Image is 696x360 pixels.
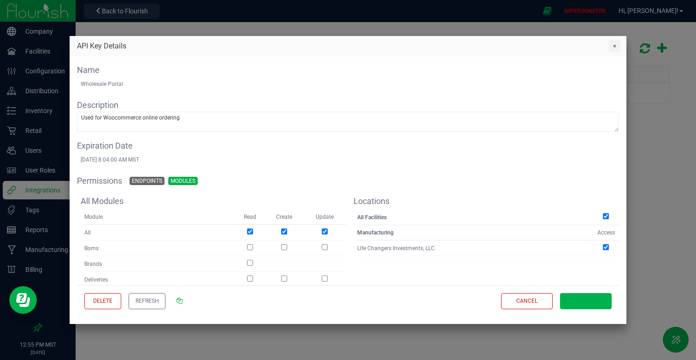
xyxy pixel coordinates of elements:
kendo-label: Locations [354,196,389,206]
span: Cancel [516,297,537,305]
input: Grant write/update access [322,244,328,250]
input: Grant write/update access [322,228,328,234]
div: Locations [354,195,619,260]
div: Expiration Date - Can only be updated if you refresh the API Key [77,139,619,167]
kendo-label: Deliveries [84,276,108,283]
div: Name - Once a key is created, the Name cannot be changed [77,64,619,91]
button: Endpoints [130,177,165,185]
span: Save [579,297,593,305]
tr: Allow access to module {{m.name}} [84,225,346,240]
input: Grant write/create access [281,244,287,250]
input: Grant read access [247,276,253,282]
th: Access [593,229,619,240]
input: Grant write/create access [281,276,287,282]
tr: Allow access to module {{m.name}} [84,272,346,288]
kendo-label: All Modules [81,196,124,206]
span: API Key Details [77,38,608,54]
button: Modules [168,177,198,185]
input: Grant read access [247,260,253,266]
span: Refresh [136,297,159,305]
input: Grant write/update access [322,276,328,282]
button: Save [560,293,612,309]
input: Select All All Facilities Locations [603,213,609,219]
span: Manufacturing [357,229,394,236]
kendo-label: Permissions [77,174,122,187]
kendo-label: Brands [84,261,102,267]
th: Module [84,213,235,225]
input: Grant write/create access [281,228,287,234]
div: Wholesale Portal [81,80,615,88]
table: Locations - Choose specific Locations/Licenses/Facilities an API Key can access [357,213,619,225]
div: Description - Please provide a description for the API Key [77,99,619,132]
div: Permissions - Choose between Endpoints or Modules [77,174,619,187]
kendo-label: Name [77,65,100,75]
span: Endpoints [132,177,162,185]
input: Grant read access [247,228,253,234]
span: Delete [93,297,112,305]
kendo-label: Description [77,100,118,110]
kendo-label: All [84,229,91,236]
input: Allow access to Life Changers Investments, LLC [603,244,609,250]
span: All Facilities [357,214,387,221]
th: Read [235,213,265,225]
iframe: Resource center [9,286,37,314]
kendo-label: Life Changers Investments, LLC [357,245,435,252]
kendo-label: Boms [84,245,99,252]
button: Refresh [129,293,165,309]
button: Delete [84,293,121,309]
kendo-label: Expiration Date [77,139,619,152]
input: Grant read access [247,244,253,250]
button: Duplicate - Copy API Key to clipboard [173,293,186,309]
th: Create [265,213,303,225]
th: Update [303,213,346,225]
tr: Allow access to module {{m.name}} [84,256,346,272]
button: Close [608,40,621,52]
div: [DATE] 8:04:00 AM MST [81,156,615,163]
tr: Allow access to module {{m.name}} [84,240,346,256]
span: Modules [171,177,195,185]
button: Cancel [501,293,553,309]
table: Locations - Choose specific Locations/Licenses/Facilities an API Key can access [357,229,619,256]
